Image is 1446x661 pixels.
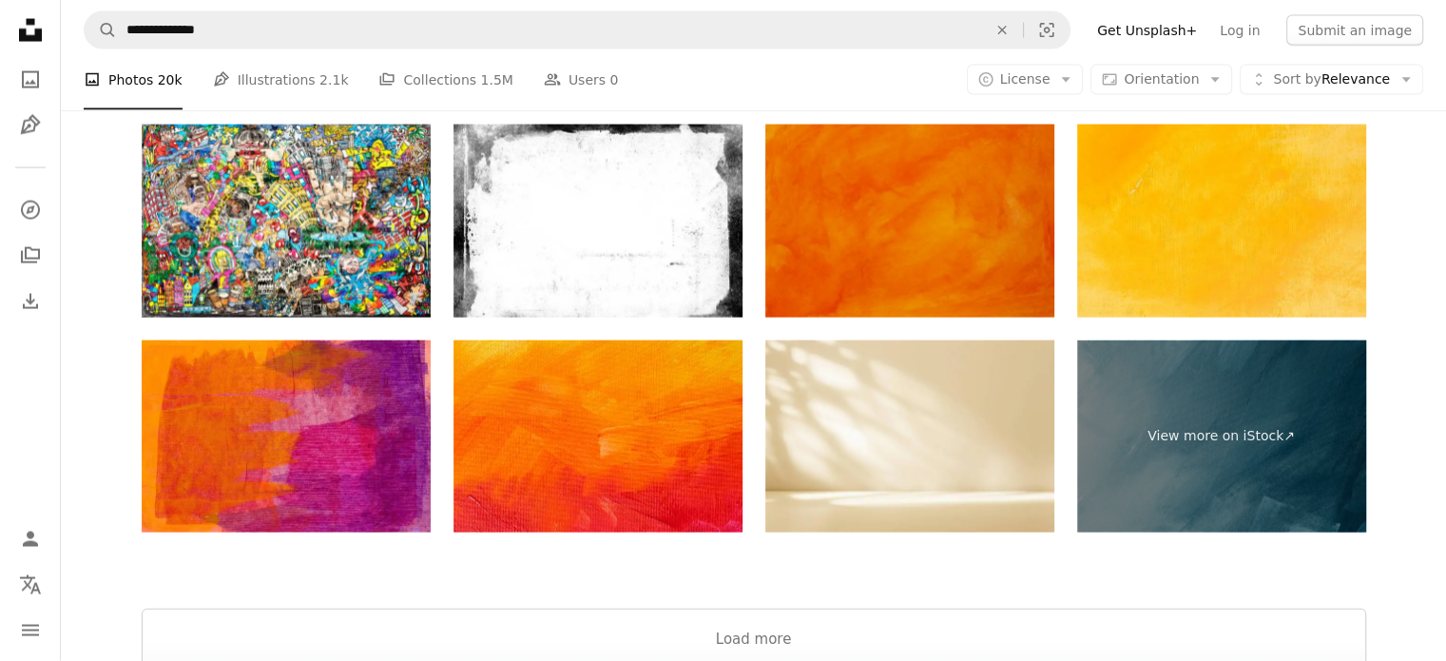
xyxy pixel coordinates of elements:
[1077,125,1366,318] img: yellow watercolor painting background
[453,125,742,318] img: grunge border XL
[765,340,1054,534] img: An original background image for design or product presentation, with a play of light and shadow,...
[480,69,512,90] span: 1.5M
[967,65,1084,95] button: License
[609,69,618,90] span: 0
[378,49,512,110] a: Collections 1.5M
[1024,12,1070,49] button: Visual search
[11,237,49,275] a: Collections
[1273,71,1321,87] span: Sort by
[1273,70,1390,89] span: Relevance
[213,49,349,110] a: Illustrations 2.1k
[453,340,742,534] img: art painted background texture
[544,49,619,110] a: Users 0
[319,69,348,90] span: 2.1k
[1124,71,1199,87] span: Orientation
[11,612,49,650] button: Menu
[11,566,49,604] button: Language
[11,520,49,558] a: Log in / Sign up
[1240,65,1423,95] button: Sort byRelevance
[1077,340,1366,534] a: View more on iStock↗
[11,11,49,53] a: Home — Unsplash
[981,12,1023,49] button: Clear
[1286,15,1423,46] button: Submit an image
[11,282,49,321] a: Download History
[142,125,431,318] img: Cool music graffiti in urban style
[85,12,117,49] button: Search Unsplash
[11,61,49,99] a: Photos
[765,125,1054,318] img: abstract orange watercolor background
[1208,15,1271,46] a: Log in
[84,11,1070,49] form: Find visuals sitewide
[142,340,431,534] img: Neon orange and purple background
[1000,71,1051,87] span: License
[11,107,49,145] a: Illustrations
[11,191,49,229] a: Explore
[1086,15,1208,46] a: Get Unsplash+
[1090,65,1232,95] button: Orientation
